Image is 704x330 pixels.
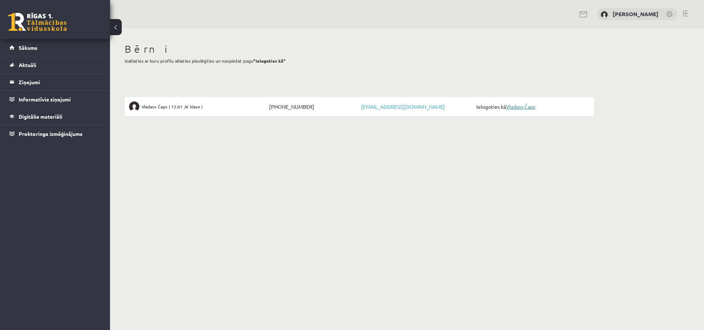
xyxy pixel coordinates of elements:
img: Jūlija Čapa [601,11,608,18]
p: Izvēlaties ar kuru profilu vēlaties pieslēgties un nospiežat pogu [125,58,594,64]
legend: Ziņojumi [19,74,101,90]
img: Vladass Čaps [129,101,139,112]
span: Aktuāli [19,62,36,68]
a: Ziņojumi [10,74,101,90]
span: Vladass Čaps ( 12.b1 JK klase ) [142,101,203,112]
legend: Informatīvie ziņojumi [19,91,101,108]
a: Sākums [10,39,101,56]
h1: Bērni [125,43,594,55]
span: [PHONE_NUMBER] [267,101,359,112]
span: Digitālie materiāli [19,113,62,120]
a: Informatīvie ziņojumi [10,91,101,108]
a: Proktoringa izmēģinājums [10,125,101,142]
b: "Ielogoties kā" [253,58,286,64]
a: Digitālie materiāli [10,108,101,125]
a: Rīgas 1. Tālmācības vidusskola [8,13,67,31]
a: Aktuāli [10,56,101,73]
a: Vladass Čaps [506,103,535,110]
a: [EMAIL_ADDRESS][DOMAIN_NAME] [361,103,445,110]
span: Sākums [19,44,37,51]
a: [PERSON_NAME] [613,10,659,18]
span: Ielogoties kā [474,101,590,112]
span: Proktoringa izmēģinājums [19,130,82,137]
